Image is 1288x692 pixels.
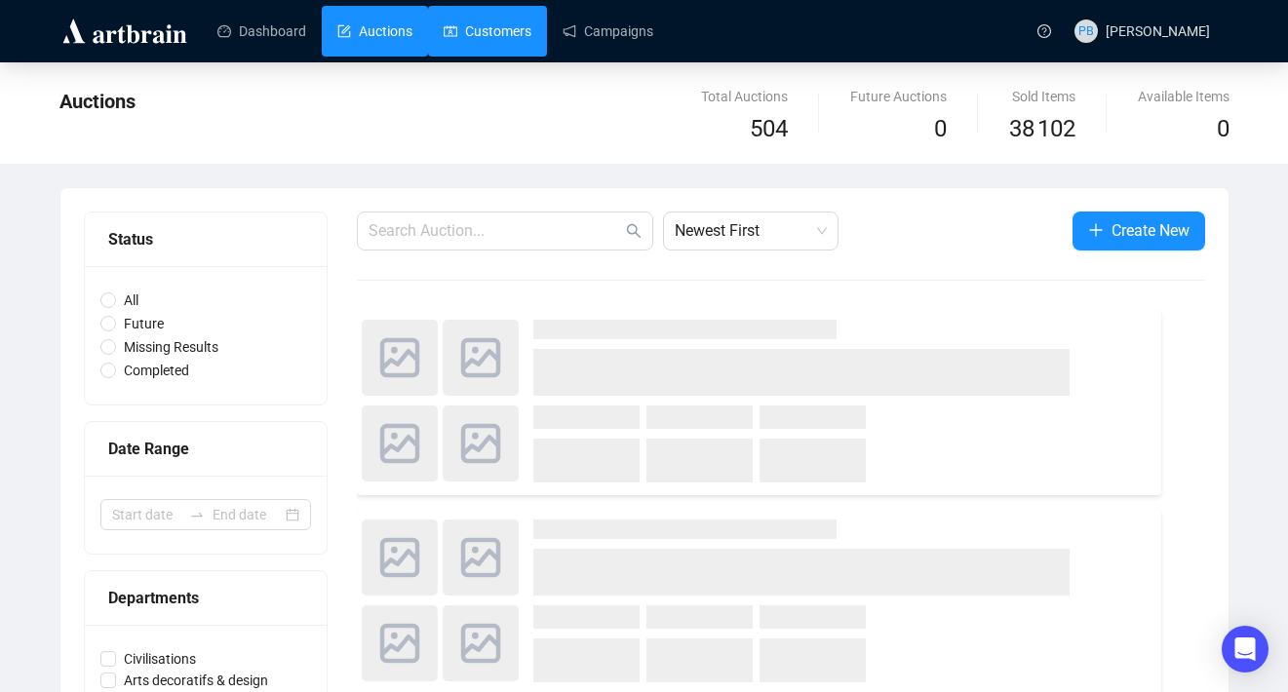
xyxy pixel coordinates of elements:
[369,219,622,243] input: Search Auction...
[1073,211,1205,250] button: Create New
[750,115,788,142] span: 504
[1112,218,1190,243] span: Create New
[116,313,172,334] span: Future
[443,405,519,481] img: photo.svg
[189,507,205,522] span: swap-right
[443,519,519,596] img: photo.svg
[1217,115,1229,142] span: 0
[1037,24,1051,38] span: question-circle
[112,504,181,525] input: Start date
[116,336,226,358] span: Missing Results
[1138,86,1229,107] div: Available Items
[108,437,303,461] div: Date Range
[1106,23,1210,39] span: [PERSON_NAME]
[675,212,827,250] span: Newest First
[116,648,204,670] span: Civilisations
[116,289,146,311] span: All
[213,504,282,525] input: End date
[337,6,412,57] a: Auctions
[1009,86,1075,107] div: Sold Items
[934,115,947,142] span: 0
[362,519,438,596] img: photo.svg
[563,6,653,57] a: Campaigns
[59,90,136,113] span: Auctions
[444,6,531,57] a: Customers
[850,86,947,107] div: Future Auctions
[443,605,519,681] img: photo.svg
[189,507,205,522] span: to
[108,586,303,610] div: Departments
[443,320,519,396] img: photo.svg
[59,16,190,47] img: logo
[217,6,306,57] a: Dashboard
[362,605,438,681] img: photo.svg
[701,86,788,107] div: Total Auctions
[1009,111,1075,148] span: 38 102
[362,405,438,481] img: photo.svg
[362,320,438,396] img: photo.svg
[116,360,197,381] span: Completed
[1088,222,1104,238] span: plus
[626,223,642,239] span: search
[1078,21,1094,41] span: PB
[116,670,276,691] span: Arts decoratifs & design
[1222,626,1268,673] div: Open Intercom Messenger
[108,227,303,251] div: Status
